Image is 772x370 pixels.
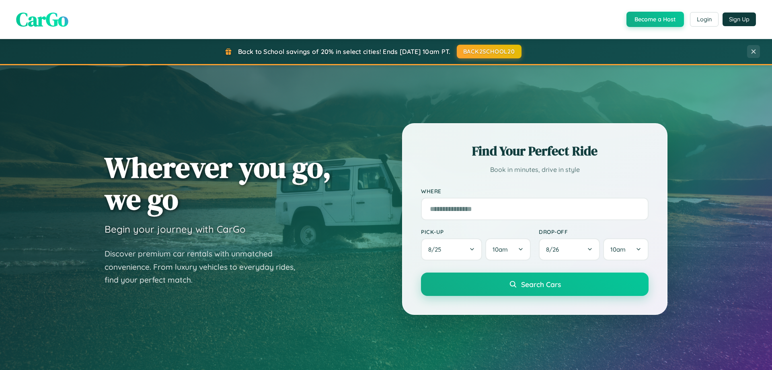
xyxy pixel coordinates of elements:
p: Book in minutes, drive in style [421,164,649,176]
button: 10am [603,238,649,260]
button: Search Cars [421,273,649,296]
button: 8/26 [539,238,600,260]
span: 10am [610,246,626,253]
span: Search Cars [521,280,561,289]
span: 8 / 26 [546,246,563,253]
span: CarGo [16,6,68,33]
span: 10am [493,246,508,253]
span: 8 / 25 [428,246,445,253]
h1: Wherever you go, we go [105,151,331,215]
button: 8/25 [421,238,482,260]
h2: Find Your Perfect Ride [421,142,649,160]
button: Become a Host [626,12,684,27]
label: Where [421,188,649,194]
p: Discover premium car rentals with unmatched convenience. From luxury vehicles to everyday rides, ... [105,247,306,287]
label: Pick-up [421,228,531,235]
label: Drop-off [539,228,649,235]
button: BACK2SCHOOL20 [457,45,522,58]
span: Back to School savings of 20% in select cities! Ends [DATE] 10am PT. [238,48,450,56]
button: Login [690,12,719,27]
button: 10am [485,238,531,260]
h3: Begin your journey with CarGo [105,223,246,235]
button: Sign Up [723,12,756,26]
